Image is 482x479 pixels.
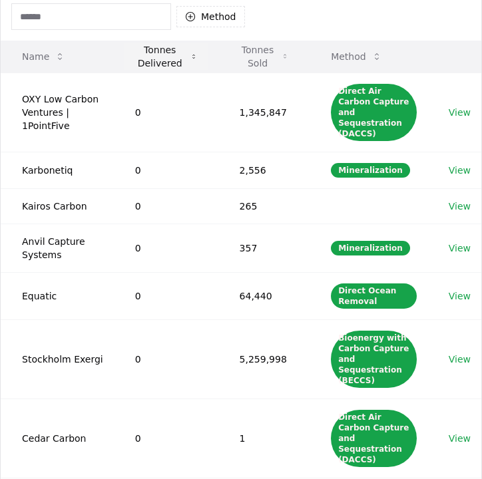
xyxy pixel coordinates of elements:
[1,188,114,224] td: Kairos Carbon
[1,399,114,478] td: Cedar Carbon
[218,272,310,319] td: 64,440
[449,432,471,445] a: View
[449,164,471,177] a: View
[331,84,417,141] div: Direct Air Carbon Capture and Sequestration (DACCS)
[114,152,218,188] td: 0
[1,272,114,319] td: Equatic
[218,399,310,478] td: 1
[114,73,218,152] td: 0
[331,410,417,467] div: Direct Air Carbon Capture and Sequestration (DACCS)
[331,163,410,178] div: Mineralization
[218,152,310,188] td: 2,556
[449,200,471,213] a: View
[218,73,310,152] td: 1,345,847
[331,241,410,255] div: Mineralization
[124,43,208,70] button: Tonnes Delivered
[114,272,218,319] td: 0
[449,106,471,119] a: View
[331,331,417,388] div: Bioenergy with Carbon Capture and Sequestration (BECCS)
[218,188,310,224] td: 265
[218,224,310,272] td: 357
[449,241,471,255] a: View
[331,283,417,309] div: Direct Ocean Removal
[114,224,218,272] td: 0
[114,399,218,478] td: 0
[1,319,114,399] td: Stockholm Exergi
[1,73,114,152] td: OXY Low Carbon Ventures | 1PointFive
[11,43,76,70] button: Name
[449,353,471,366] a: View
[218,319,310,399] td: 5,259,998
[320,43,393,70] button: Method
[1,152,114,188] td: Karbonetiq
[1,224,114,272] td: Anvil Capture Systems
[449,289,471,303] a: View
[229,43,300,70] button: Tonnes Sold
[176,6,245,27] button: Method
[114,319,218,399] td: 0
[114,188,218,224] td: 0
